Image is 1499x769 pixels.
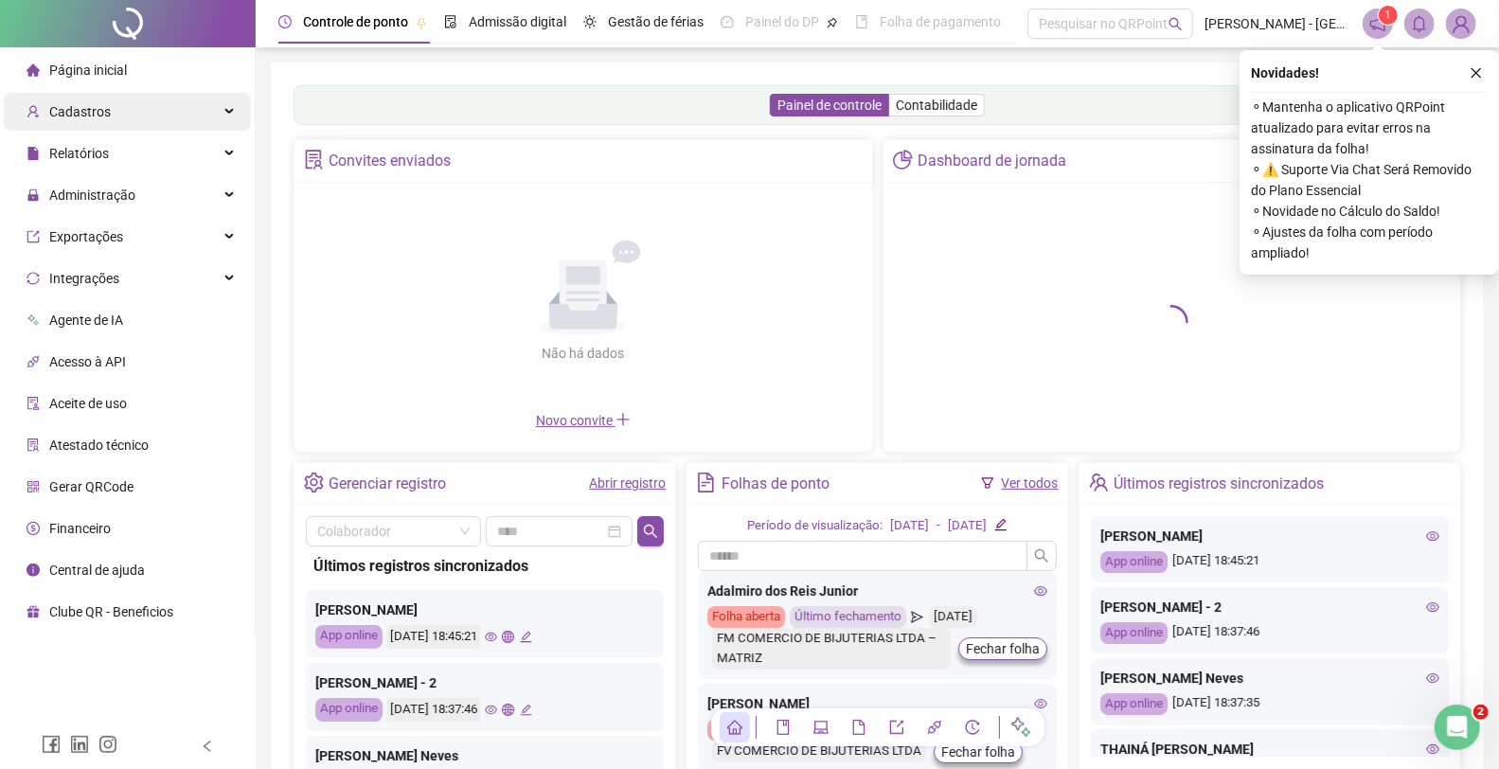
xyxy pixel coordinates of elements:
[27,230,40,243] span: export
[1034,697,1047,710] span: eye
[27,397,40,410] span: audit
[911,606,923,628] span: send
[776,720,791,735] span: book
[981,476,994,490] span: filter
[1369,15,1386,32] span: notification
[303,14,408,29] span: Controle de ponto
[707,581,1046,601] div: Adalmiro dos Reis Junior
[496,343,670,364] div: Não há dados
[890,516,929,536] div: [DATE]
[42,735,61,754] span: facebook
[313,554,656,578] div: Últimos registros sincronizados
[813,720,829,735] span: laptop
[70,735,89,754] span: linkedin
[707,719,785,741] div: Folha aberta
[941,742,1015,762] span: Fechar folha
[1100,526,1439,546] div: [PERSON_NAME]
[1100,668,1439,689] div: [PERSON_NAME] Neves
[1385,9,1392,22] span: 1
[315,599,654,620] div: [PERSON_NAME]
[502,631,514,643] span: global
[1100,551,1168,573] div: App online
[485,631,497,643] span: eye
[851,720,866,735] span: file
[49,63,127,78] span: Página inicial
[49,563,145,578] span: Central de ajuda
[520,704,532,716] span: edit
[27,563,40,577] span: info-circle
[712,741,926,762] div: FV COMERCIO DE BIJUTERIAS LTDA
[1470,66,1483,80] span: close
[1435,705,1480,750] iframe: Intercom live chat
[49,271,119,286] span: Integrações
[958,637,1047,660] button: Fechar folha
[49,438,149,453] span: Atestado técnico
[315,625,383,649] div: App online
[520,631,532,643] span: edit
[1426,600,1439,614] span: eye
[893,150,913,170] span: pie-chart
[966,638,1040,659] span: Fechar folha
[1100,622,1168,644] div: App online
[745,14,819,29] span: Painel do DP
[1089,473,1109,492] span: team
[49,396,127,411] span: Aceite de uso
[616,412,631,427] span: plus
[827,17,838,28] span: pushpin
[583,15,597,28] span: sun
[315,745,654,766] div: [PERSON_NAME] Neves
[1100,693,1168,715] div: App online
[329,145,451,177] div: Convites enviados
[485,704,497,716] span: eye
[469,14,566,29] span: Admissão digital
[643,524,658,539] span: search
[1251,159,1488,201] span: ⚬ ⚠️ Suporte Via Chat Será Removido do Plano Essencial
[855,15,868,28] span: book
[278,15,292,28] span: clock-circle
[49,188,135,203] span: Administração
[707,606,785,628] div: Folha aberta
[1251,201,1488,222] span: ⚬ Novidade no Cálculo do Saldo!
[1379,6,1398,25] sup: 1
[747,516,883,536] div: Período de visualização:
[27,272,40,285] span: sync
[927,720,942,735] span: api
[1411,15,1428,32] span: bell
[1169,17,1183,31] span: search
[1251,97,1488,159] span: ⚬ Mantenha o aplicativo QRPoint atualizado para evitar erros na assinatura da folha!
[329,468,446,500] div: Gerenciar registro
[315,672,654,693] div: [PERSON_NAME] - 2
[934,741,1023,763] button: Fechar folha
[880,14,1001,29] span: Folha de pagamento
[98,735,117,754] span: instagram
[416,17,427,28] span: pushpin
[965,720,980,735] span: history
[536,413,631,428] span: Novo convite
[27,480,40,493] span: qrcode
[608,14,704,29] span: Gestão de férias
[27,355,40,368] span: api
[1100,693,1439,715] div: [DATE] 18:37:35
[889,720,904,735] span: export
[696,473,716,492] span: file-text
[790,606,906,628] div: Último fechamento
[304,150,324,170] span: solution
[387,625,480,649] div: [DATE] 18:45:21
[937,516,940,536] div: -
[1426,742,1439,756] span: eye
[27,522,40,535] span: dollar
[27,438,40,452] span: solution
[1154,305,1188,339] span: loading
[27,147,40,160] span: file
[896,98,977,113] span: Contabilidade
[1100,551,1439,573] div: [DATE] 18:45:21
[1251,63,1319,83] span: Novidades !
[1002,475,1059,491] a: Ver todos
[1473,705,1489,720] span: 2
[315,698,383,722] div: App online
[27,605,40,618] span: gift
[304,473,324,492] span: setting
[27,63,40,77] span: home
[727,720,742,735] span: home
[49,313,123,328] span: Agente de IA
